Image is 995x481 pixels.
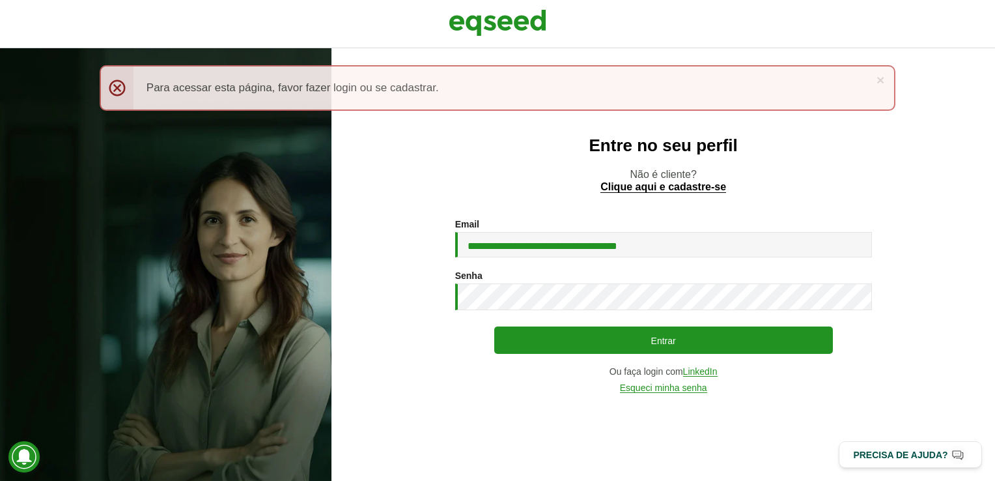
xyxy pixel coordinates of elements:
label: Senha [455,271,483,280]
a: Clique aqui e cadastre-se [600,182,726,193]
h2: Entre no seu perfil [357,136,969,155]
div: Para acessar esta página, favor fazer login ou se cadastrar. [100,65,895,111]
a: × [876,73,884,87]
button: Entrar [494,327,833,354]
a: Esqueci minha senha [620,383,707,393]
a: LinkedIn [683,367,718,377]
div: Ou faça login com [455,367,872,377]
img: EqSeed Logo [449,7,546,39]
p: Não é cliente? [357,168,969,193]
label: Email [455,220,479,229]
